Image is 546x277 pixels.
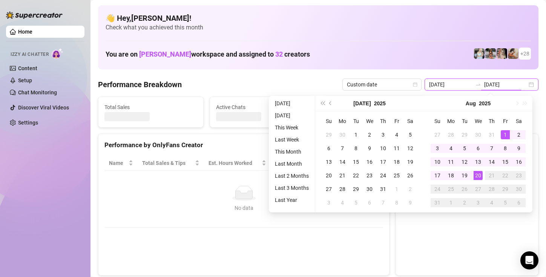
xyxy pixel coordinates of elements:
img: LittleLandorVIP (@littlelandorvip) [485,48,496,59]
a: Chat Monitoring [18,89,57,95]
img: Lizzysmooth (@lizzzzzzysmoothlight) [474,48,485,59]
h1: You are on workspace and assigned to creators [106,50,310,58]
img: AI Chatter [52,48,63,59]
span: Name [109,159,127,167]
span: Total Sales & Tips [142,159,193,167]
span: Izzy AI Chatter [11,51,49,58]
div: Sales by OnlyFans Creator [402,140,532,150]
a: Content [18,65,37,71]
span: swap-right [475,82,481,88]
span: + 28 [520,49,529,58]
span: Check what you achieved this month [106,23,531,32]
span: Active Chats [216,103,309,111]
span: Total Sales [104,103,197,111]
th: Name [104,156,138,171]
h4: 👋 Hey, [PERSON_NAME] ! [106,13,531,23]
th: Total Sales & Tips [138,156,204,171]
div: Performance by OnlyFans Creator [104,140,383,150]
span: Custom date [347,79,417,90]
a: Home [18,29,32,35]
span: [PERSON_NAME] [139,50,191,58]
span: Chat Conversion [326,159,373,167]
span: Sales / Hour [275,159,311,167]
img: logo-BBDzfeDw.svg [6,11,63,19]
span: to [475,82,481,88]
th: Chat Conversion [321,156,383,171]
div: Open Intercom Messenger [520,251,538,269]
a: Discover Viral Videos [18,105,69,111]
span: Messages Sent [328,103,420,111]
div: No data [112,204,376,212]
a: Setup [18,77,32,83]
th: Sales / Hour [271,156,321,171]
div: Est. Hours Worked [209,159,260,167]
input: Start date [429,80,472,89]
h4: Performance Breakdown [98,79,182,90]
a: Settings [18,120,38,126]
img: Kayla (@kaylathaylababy) [508,48,518,59]
img: Miss (@misscozypeach) [497,48,507,59]
span: 32 [275,50,283,58]
span: calendar [413,82,417,87]
input: End date [484,80,527,89]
